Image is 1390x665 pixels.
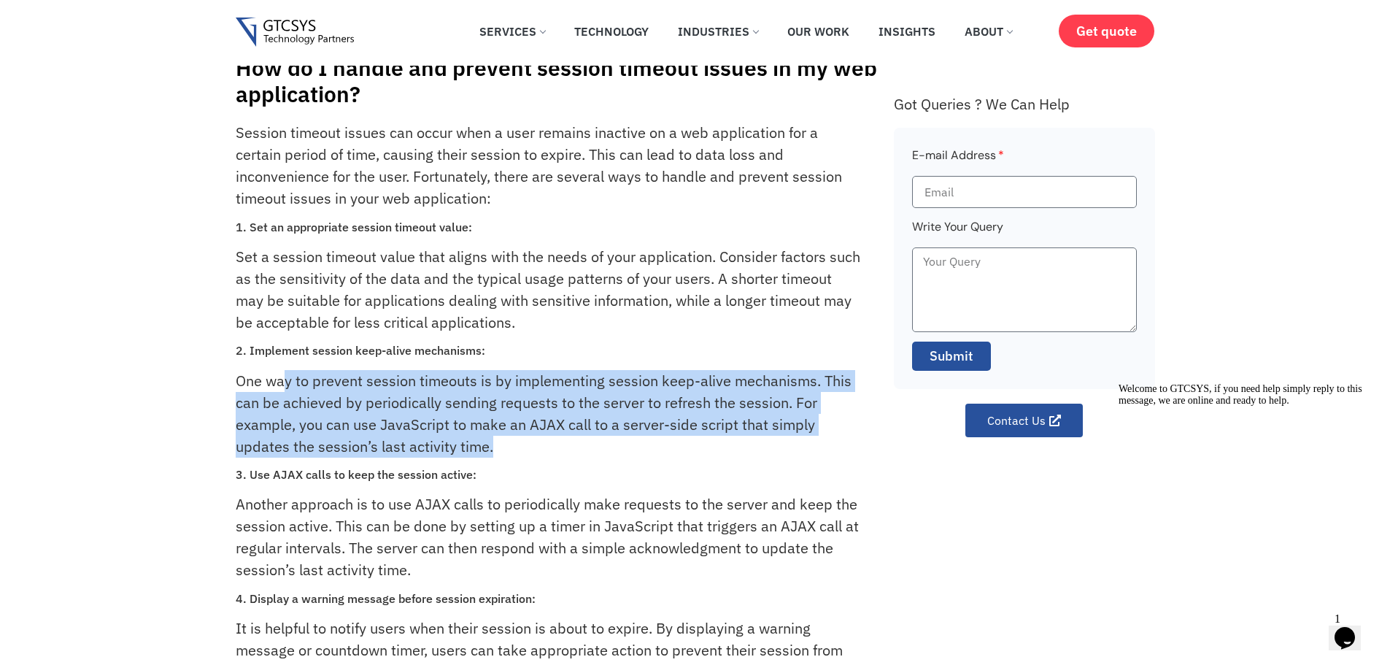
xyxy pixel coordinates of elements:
[912,146,1004,176] label: E-mail Address
[468,15,556,47] a: Services
[1113,377,1375,599] iframe: chat widget
[1329,607,1375,650] iframe: chat widget
[1059,15,1154,47] a: Get quote
[563,15,660,47] a: Technology
[776,15,860,47] a: Our Work
[667,15,769,47] a: Industries
[236,370,861,458] p: One way to prevent session timeouts is by implementing session keep-alive mechanisms. This can be...
[236,344,861,358] h3: 2. Implement session keep-alive mechanisms:
[894,95,1155,113] div: Got Queries ? We Can Help
[912,218,1003,247] label: Write Your Query
[954,15,1023,47] a: About
[1076,23,1137,39] span: Get quote
[6,6,269,29] div: Welcome to GTCSYS, if you need help simply reply to this message, we are online and ready to help.
[987,415,1046,426] span: Contact Us
[912,146,1137,380] form: Faq Form
[912,342,991,371] button: Submit
[930,347,973,366] span: Submit
[236,220,861,234] h3: 1. Set an appropriate session timeout value:
[868,15,946,47] a: Insights
[236,246,861,334] p: Set a session timeout value that aligns with the needs of your application. Consider factors such...
[6,6,250,28] span: Welcome to GTCSYS, if you need help simply reply to this message, we are online and ready to help.
[236,468,861,482] h3: 3. Use AJAX calls to keep the session active:
[236,592,861,606] h3: 4. Display a warning message before session expiration:
[236,122,861,210] p: Session timeout issues can occur when a user remains inactive on a web application for a certain ...
[236,18,355,47] img: Gtcsys logo
[236,55,879,107] h1: How do I handle and prevent session timeout issues in my web application?
[965,404,1083,437] a: Contact Us
[912,176,1137,208] input: Email
[236,493,861,581] p: Another approach is to use AJAX calls to periodically make requests to the server and keep the se...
